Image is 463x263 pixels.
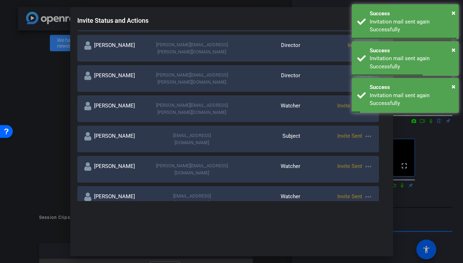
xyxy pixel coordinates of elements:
[84,41,156,55] div: [PERSON_NAME]
[84,72,156,85] div: [PERSON_NAME]
[156,41,228,55] div: [PERSON_NAME][EMAIL_ADDRESS][PERSON_NAME][DOMAIN_NAME]
[364,132,373,141] mat-icon: more_horiz
[156,162,228,176] div: [PERSON_NAME][EMAIL_ADDRESS][DOMAIN_NAME]
[156,193,228,206] div: [EMAIL_ADDRESS][DOMAIN_NAME]
[77,14,379,27] div: Invite Status and Actions
[452,7,456,18] button: Close
[156,102,228,116] div: [PERSON_NAME][EMAIL_ADDRESS][PERSON_NAME][DOMAIN_NAME]
[84,162,156,176] div: [PERSON_NAME]
[228,132,300,146] div: Subject
[337,163,362,169] span: Invite Sent
[364,162,373,171] mat-icon: more_horiz
[156,132,228,146] div: [EMAIL_ADDRESS][DOMAIN_NAME]
[228,72,300,85] div: Director
[156,72,228,85] div: [PERSON_NAME][EMAIL_ADDRESS][PERSON_NAME][DOMAIN_NAME]
[228,102,300,116] div: Watcher
[452,46,456,54] span: ×
[84,193,156,206] div: [PERSON_NAME]
[452,81,456,92] button: Close
[370,10,453,18] div: Success
[370,91,453,107] div: Invitation mail sent again Successfully
[364,193,373,201] mat-icon: more_horiz
[370,83,453,91] div: Success
[84,132,156,146] div: [PERSON_NAME]
[228,41,300,55] div: Director
[370,18,453,34] div: Invitation mail sent again Successfully
[84,102,156,116] div: [PERSON_NAME]
[228,193,300,206] div: Watcher
[348,42,373,48] span: Invite Sent
[452,44,456,55] button: Close
[337,102,362,109] span: Invite Sent
[337,133,362,139] span: Invite Sent
[452,9,456,17] span: ×
[228,162,300,176] div: Watcher
[337,193,362,200] span: Invite Sent
[452,82,456,91] span: ×
[370,47,453,55] div: Success
[370,54,453,70] div: Invitation mail sent again Successfully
